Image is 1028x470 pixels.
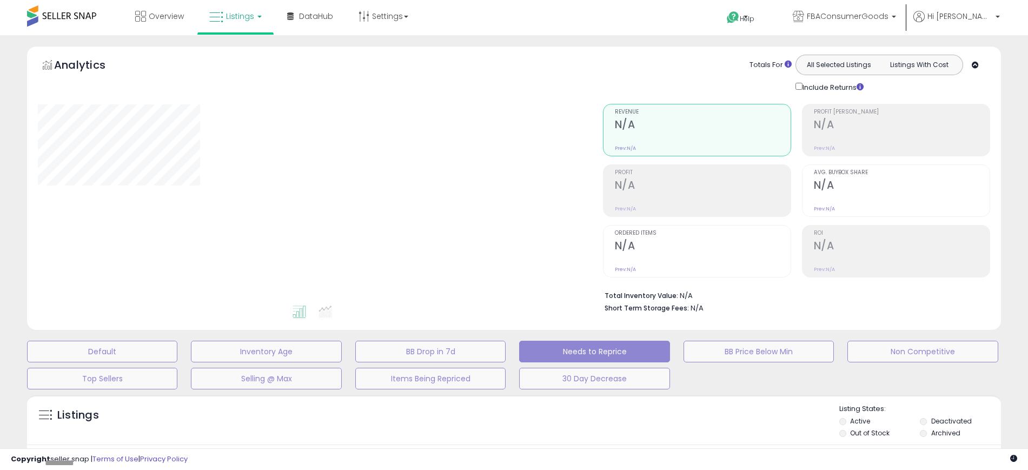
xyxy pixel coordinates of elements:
span: ROI [814,230,990,236]
span: Profit [PERSON_NAME] [814,109,990,115]
small: Prev: N/A [615,266,636,273]
a: Hi [PERSON_NAME] [913,11,1000,35]
h2: N/A [615,118,791,133]
h2: N/A [814,118,990,133]
button: BB Drop in 7d [355,341,506,362]
button: Items Being Repriced [355,368,506,389]
button: All Selected Listings [799,58,879,72]
small: Prev: N/A [615,206,636,212]
button: BB Price Below Min [684,341,834,362]
button: Default [27,341,177,362]
button: Needs to Reprice [519,341,669,362]
h2: N/A [814,179,990,194]
b: Short Term Storage Fees: [605,303,689,313]
button: Inventory Age [191,341,341,362]
button: Listings With Cost [879,58,959,72]
span: Overview [149,11,184,22]
button: Top Sellers [27,368,177,389]
button: 30 Day Decrease [519,368,669,389]
span: DataHub [299,11,333,22]
div: seller snap | | [11,454,188,465]
span: Avg. Buybox Share [814,170,990,176]
small: Prev: N/A [814,206,835,212]
small: Prev: N/A [615,145,636,151]
h2: N/A [615,240,791,254]
span: Ordered Items [615,230,791,236]
span: FBAConsumerGoods [807,11,888,22]
div: Include Returns [787,81,877,93]
h2: N/A [615,179,791,194]
i: Get Help [726,11,740,24]
span: Help [740,14,754,23]
li: N/A [605,288,982,301]
small: Prev: N/A [814,145,835,151]
a: Help [718,3,775,35]
span: Profit [615,170,791,176]
h2: N/A [814,240,990,254]
span: Listings [226,11,254,22]
button: Non Competitive [847,341,998,362]
strong: Copyright [11,454,50,464]
b: Total Inventory Value: [605,291,678,300]
h5: Analytics [54,57,127,75]
span: N/A [691,303,704,313]
small: Prev: N/A [814,266,835,273]
span: Revenue [615,109,791,115]
button: Selling @ Max [191,368,341,389]
div: Totals For [750,60,792,70]
span: Hi [PERSON_NAME] [927,11,992,22]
